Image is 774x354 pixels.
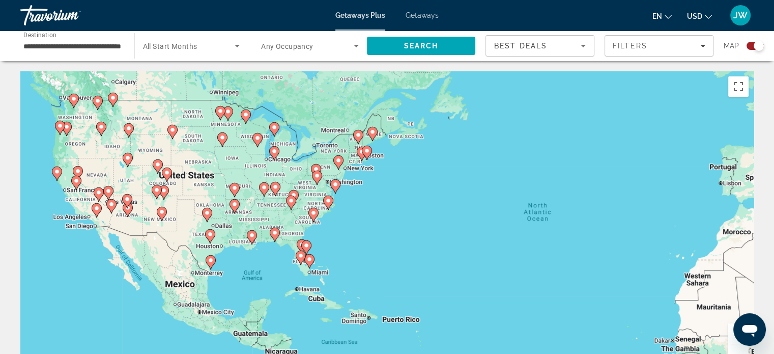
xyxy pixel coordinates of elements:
span: Filters [613,42,647,50]
a: Getaways [406,11,439,19]
span: All Start Months [143,42,197,50]
iframe: Button to launch messaging window [733,313,766,346]
span: USD [687,12,702,20]
span: Destination [23,31,56,38]
mat-select: Sort by [494,40,586,52]
span: en [652,12,662,20]
span: Best Deals [494,42,547,50]
button: Change currency [687,9,712,23]
button: Zoom in [728,323,749,344]
span: Map [724,39,739,53]
span: Search [404,42,438,50]
span: Any Occupancy [261,42,313,50]
button: Change language [652,9,672,23]
button: Toggle fullscreen view [728,76,749,97]
a: Travorium [20,2,122,29]
span: JW [733,10,748,20]
button: User Menu [727,5,754,26]
input: Select destination [23,40,121,52]
button: Search [367,37,476,55]
a: Getaways Plus [335,11,385,19]
button: Filters [605,35,713,57]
